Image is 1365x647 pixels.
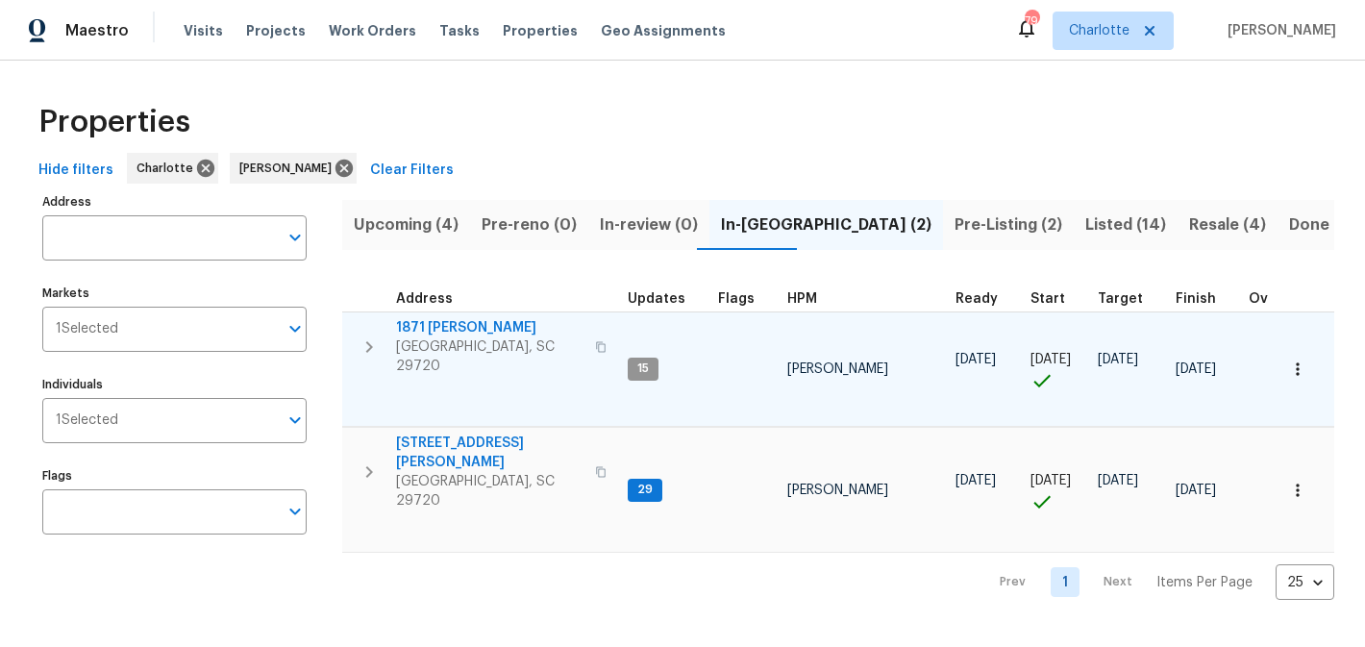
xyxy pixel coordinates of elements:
[1023,311,1090,427] td: Project started on time
[439,24,480,37] span: Tasks
[282,498,309,525] button: Open
[1098,292,1143,306] span: Target
[396,318,583,337] span: 1871 [PERSON_NAME]
[1030,292,1065,306] span: Start
[1276,558,1334,608] div: 25
[136,159,201,178] span: Charlotte
[1249,292,1316,306] div: Days past target finish date
[239,159,339,178] span: [PERSON_NAME]
[396,292,453,306] span: Address
[718,292,755,306] span: Flags
[56,412,118,429] span: 1 Selected
[38,112,190,132] span: Properties
[396,337,583,376] span: [GEOGRAPHIC_DATA], SC 29720
[630,361,657,377] span: 15
[42,470,307,482] label: Flags
[56,321,118,337] span: 1 Selected
[38,159,113,183] span: Hide filters
[1156,573,1253,592] p: Items Per Page
[1051,567,1080,597] a: Goto page 1
[1030,353,1071,366] span: [DATE]
[955,292,1015,306] div: Earliest renovation start date (first business day after COE or Checkout)
[230,153,357,184] div: [PERSON_NAME]
[1023,428,1090,553] td: Project started on time
[1030,292,1082,306] div: Actual renovation start date
[362,153,461,188] button: Clear Filters
[42,379,307,390] label: Individuals
[955,474,996,487] span: [DATE]
[1098,292,1160,306] div: Target renovation project end date
[955,292,998,306] span: Ready
[981,564,1334,600] nav: Pagination Navigation
[282,315,309,342] button: Open
[370,159,454,183] span: Clear Filters
[396,472,583,510] span: [GEOGRAPHIC_DATA], SC 29720
[787,484,888,497] span: [PERSON_NAME]
[354,212,459,238] span: Upcoming (4)
[1069,21,1129,40] span: Charlotte
[1189,212,1266,238] span: Resale (4)
[1176,292,1216,306] span: Finish
[955,353,996,366] span: [DATE]
[628,292,685,306] span: Updates
[600,212,698,238] span: In-review (0)
[1098,474,1138,487] span: [DATE]
[1176,362,1216,376] span: [DATE]
[1030,474,1071,487] span: [DATE]
[630,482,660,498] span: 29
[396,434,583,472] span: [STREET_ADDRESS][PERSON_NAME]
[787,292,817,306] span: HPM
[282,224,309,251] button: Open
[1176,292,1233,306] div: Projected renovation finish date
[184,21,223,40] span: Visits
[721,212,931,238] span: In-[GEOGRAPHIC_DATA] (2)
[246,21,306,40] span: Projects
[482,212,577,238] span: Pre-reno (0)
[127,153,218,184] div: Charlotte
[787,362,888,376] span: [PERSON_NAME]
[282,407,309,434] button: Open
[1176,484,1216,497] span: [DATE]
[329,21,416,40] span: Work Orders
[1025,12,1038,31] div: 79
[42,287,307,299] label: Markets
[1249,292,1299,306] span: Overall
[503,21,578,40] span: Properties
[1085,212,1166,238] span: Listed (14)
[1220,21,1336,40] span: [PERSON_NAME]
[65,21,129,40] span: Maestro
[601,21,726,40] span: Geo Assignments
[42,196,307,208] label: Address
[31,153,121,188] button: Hide filters
[955,212,1062,238] span: Pre-Listing (2)
[1098,353,1138,366] span: [DATE]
